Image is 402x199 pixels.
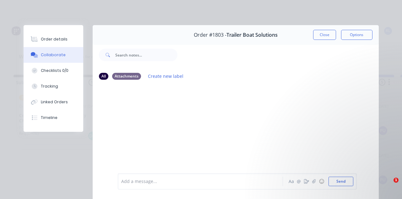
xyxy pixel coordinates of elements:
div: Collaborate [41,52,66,58]
button: Checklists 0/0 [24,63,83,78]
div: Attachments [112,73,141,80]
button: Tracking [24,78,83,94]
button: Close [313,30,336,40]
div: Tracking [41,83,58,89]
button: Options [341,30,372,40]
button: Collaborate [24,47,83,63]
div: All [99,73,108,80]
span: Trailer Boat Solutions [226,32,278,38]
button: Create new label [145,72,187,80]
button: Order details [24,31,83,47]
div: Timeline [41,115,57,121]
button: Timeline [24,110,83,126]
span: 1 [394,178,399,183]
div: Order details [41,36,68,42]
iframe: Intercom live chat [381,178,396,193]
div: Linked Orders [41,99,68,105]
button: ☺ [318,178,325,185]
span: Order #1803 - [194,32,226,38]
input: Search notes... [115,49,177,61]
button: Linked Orders [24,94,83,110]
div: Checklists 0/0 [41,68,68,73]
